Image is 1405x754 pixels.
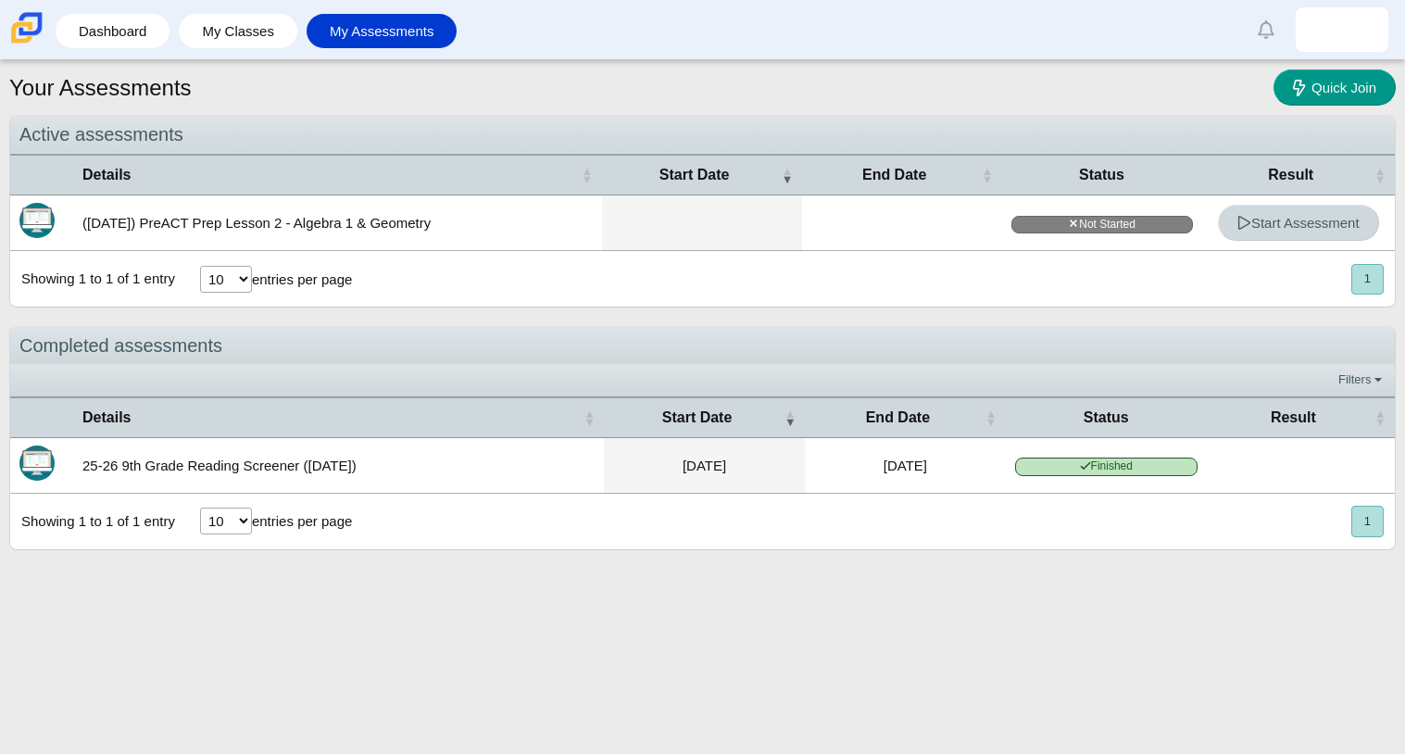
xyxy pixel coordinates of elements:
[73,438,604,494] td: 25-26 9th Grade Reading Screener ([DATE])
[1273,69,1396,106] a: Quick Join
[1237,215,1360,231] span: Start Assessment
[683,458,726,473] time: Aug 21, 2025 at 11:40 AM
[814,408,982,428] span: End Date
[985,408,997,427] span: End Date : Activate to sort
[582,166,593,184] span: Details : Activate to sort
[9,72,192,104] h1: Your Assessments
[10,494,175,549] div: Showing 1 to 1 of 1 entry
[19,446,55,481] img: Itembank
[1015,408,1198,428] span: Status
[811,165,978,185] span: End Date
[982,166,993,184] span: End Date : Activate to sort
[252,271,352,287] label: entries per page
[784,408,796,427] span: Start Date : Activate to remove sorting
[1011,216,1193,233] span: Not Started
[613,408,781,428] span: Start Date
[1296,7,1388,52] a: ronell.farrjr..9llZHq
[188,14,288,48] a: My Classes
[73,195,602,251] td: ([DATE]) PreACT Prep Lesson 2 - Algebra 1 & Geometry
[611,165,778,185] span: Start Date
[316,14,448,48] a: My Assessments
[65,14,160,48] a: Dashboard
[82,165,578,185] span: Details
[1351,506,1384,536] button: 1
[1349,506,1384,536] nav: pagination
[19,203,55,238] img: Itembank
[1246,9,1286,50] a: Alerts
[1327,15,1357,44] img: ronell.farrjr..9llZHq
[1218,205,1379,241] a: Start Assessment
[1015,458,1198,475] span: Finished
[1011,165,1193,185] span: Status
[1374,166,1386,184] span: Result : Activate to sort
[10,116,1395,154] div: Active assessments
[10,251,175,307] div: Showing 1 to 1 of 1 entry
[7,34,46,50] a: Carmen School of Science & Technology
[252,513,352,529] label: entries per page
[7,8,46,47] img: Carmen School of Science & Technology
[82,408,580,428] span: Details
[1311,80,1376,95] span: Quick Join
[1211,165,1371,185] span: Result
[1349,264,1384,295] nav: pagination
[1216,408,1371,428] span: Result
[884,458,927,473] time: Aug 21, 2025 at 12:16 PM
[782,166,793,184] span: Start Date : Activate to remove sorting
[1374,408,1386,427] span: Result : Activate to sort
[583,408,595,427] span: Details : Activate to sort
[10,327,1395,365] div: Completed assessments
[1334,371,1390,389] a: Filters
[1351,264,1384,295] button: 1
